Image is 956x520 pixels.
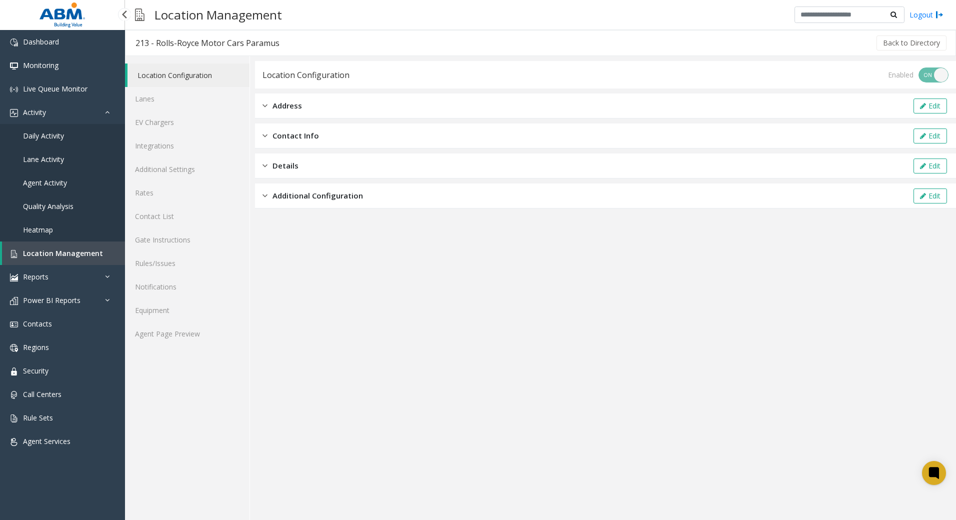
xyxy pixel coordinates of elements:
img: 'icon' [10,62,18,70]
img: 'icon' [10,414,18,422]
span: Daily Activity [23,131,64,140]
img: 'icon' [10,273,18,281]
a: Contact List [125,204,249,228]
span: Call Centers [23,389,61,399]
div: 213 - Rolls-Royce Motor Cars Paramus [135,36,279,49]
a: Location Management [2,241,125,265]
span: Activity [23,107,46,117]
span: Reports [23,272,48,281]
img: 'icon' [10,438,18,446]
div: Location Configuration [262,68,349,81]
span: Live Queue Monitor [23,84,87,93]
img: 'icon' [10,297,18,305]
img: 'icon' [10,320,18,328]
a: Rules/Issues [125,251,249,275]
span: Regions [23,342,49,352]
span: Heatmap [23,225,53,234]
img: closed [262,160,267,171]
h3: Location Management [149,2,287,27]
span: Address [272,100,302,111]
a: Equipment [125,298,249,322]
img: closed [262,130,267,141]
span: Location Management [23,248,103,258]
a: Location Configuration [127,63,249,87]
img: 'icon' [10,85,18,93]
span: Rule Sets [23,413,53,422]
span: Quality Analysis [23,201,73,211]
img: 'icon' [10,344,18,352]
button: Edit [913,188,947,203]
span: Contact Info [272,130,319,141]
a: Additional Settings [125,157,249,181]
span: Monitoring [23,60,58,70]
img: 'icon' [10,391,18,399]
img: closed [262,190,267,201]
img: 'icon' [10,367,18,375]
span: Lane Activity [23,154,64,164]
span: Details [272,160,298,171]
span: Additional Configuration [272,190,363,201]
img: closed [262,100,267,111]
button: Edit [913,98,947,113]
span: Contacts [23,319,52,328]
span: Agent Activity [23,178,67,187]
button: Edit [913,128,947,143]
a: Integrations [125,134,249,157]
a: Gate Instructions [125,228,249,251]
div: Enabled [888,69,913,80]
a: Rates [125,181,249,204]
span: Security [23,366,48,375]
a: Agent Page Preview [125,322,249,345]
a: Lanes [125,87,249,110]
img: logout [935,9,943,20]
button: Edit [913,158,947,173]
img: pageIcon [135,2,144,27]
img: 'icon' [10,109,18,117]
a: Logout [909,9,943,20]
span: Dashboard [23,37,59,46]
span: Power BI Reports [23,295,80,305]
span: Agent Services [23,436,70,446]
img: 'icon' [10,250,18,258]
a: Notifications [125,275,249,298]
a: EV Chargers [125,110,249,134]
button: Back to Directory [876,35,946,50]
img: 'icon' [10,38,18,46]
